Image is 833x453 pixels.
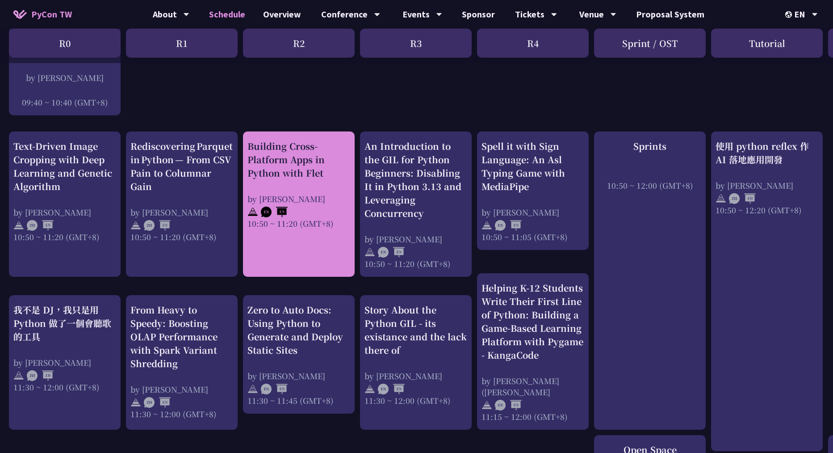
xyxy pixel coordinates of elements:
[13,220,24,231] img: svg+xml;base64,PHN2ZyB4bWxucz0iaHR0cDovL3d3dy53My5vcmcvMjAwMC9zdmciIHdpZHRoPSIyNCIgaGVpZ2h0PSIyNC...
[716,180,818,191] div: by [PERSON_NAME]
[481,281,584,362] div: Helping K-12 Students Write Their First Line of Python: Building a Game-Based Learning Platform w...
[27,220,54,231] img: ZHEN.371966e.svg
[261,207,288,217] img: ENEN.5a408d1.svg
[130,207,233,218] div: by [PERSON_NAME]
[130,303,233,419] a: From Heavy to Speedy: Boosting OLAP Performance with Spark Variant Shredding by [PERSON_NAME] 11:...
[126,29,238,58] div: R1
[13,140,116,193] div: Text-Driven Image Cropping with Deep Learning and Genetic Algorithm
[130,303,233,370] div: From Heavy to Speedy: Boosting OLAP Performance with Spark Variant Shredding
[247,384,258,394] img: svg+xml;base64,PHN2ZyB4bWxucz0iaHR0cDovL3d3dy53My5vcmcvMjAwMC9zdmciIHdpZHRoPSIyNCIgaGVpZ2h0PSIyNC...
[364,384,375,394] img: svg+xml;base64,PHN2ZyB4bWxucz0iaHR0cDovL3d3dy53My5vcmcvMjAwMC9zdmciIHdpZHRoPSIyNCIgaGVpZ2h0PSIyNC...
[481,411,584,422] div: 11:15 ~ 12:00 (GMT+8)
[785,11,794,18] img: Locale Icon
[13,72,116,83] div: by [PERSON_NAME]
[364,233,467,245] div: by [PERSON_NAME]
[364,303,467,406] a: Story About the Python GIL - its existance and the lack there of by [PERSON_NAME] 11:30 ~ 12:00 (...
[261,384,288,394] img: ENEN.5a408d1.svg
[247,193,350,204] div: by [PERSON_NAME]
[144,397,171,408] img: ZHEN.371966e.svg
[364,303,467,357] div: Story About the Python GIL - its existance and the lack there of
[130,397,141,408] img: svg+xml;base64,PHN2ZyB4bWxucz0iaHR0cDovL3d3dy53My5vcmcvMjAwMC9zdmciIHdpZHRoPSIyNCIgaGVpZ2h0PSIyNC...
[481,375,584,398] div: by [PERSON_NAME] ([PERSON_NAME]
[130,140,233,242] a: Rediscovering Parquet in Python — From CSV Pain to Columnar Gain by [PERSON_NAME] 10:50 ~ 11:20 (...
[130,384,233,395] div: by [PERSON_NAME]
[716,193,726,204] img: svg+xml;base64,PHN2ZyB4bWxucz0iaHR0cDovL3d3dy53My5vcmcvMjAwMC9zdmciIHdpZHRoPSIyNCIgaGVpZ2h0PSIyNC...
[144,220,171,231] img: ZHEN.371966e.svg
[477,29,589,58] div: R4
[729,193,756,204] img: ZHZH.38617ef.svg
[13,207,116,218] div: by [PERSON_NAME]
[594,29,706,58] div: Sprint / OST
[481,281,584,422] a: Helping K-12 Students Write Their First Line of Python: Building a Game-Based Learning Platform w...
[481,140,584,242] a: Spell it with Sign Language: An Asl Typing Game with MediaPipe by [PERSON_NAME] 10:50 ~ 11:05 (GM...
[13,370,24,381] img: svg+xml;base64,PHN2ZyB4bWxucz0iaHR0cDovL3d3dy53My5vcmcvMjAwMC9zdmciIHdpZHRoPSIyNCIgaGVpZ2h0PSIyNC...
[130,231,233,242] div: 10:50 ~ 11:20 (GMT+8)
[481,400,492,411] img: svg+xml;base64,PHN2ZyB4bWxucz0iaHR0cDovL3d3dy53My5vcmcvMjAwMC9zdmciIHdpZHRoPSIyNCIgaGVpZ2h0PSIyNC...
[13,140,116,242] a: Text-Driven Image Cropping with Deep Learning and Genetic Algorithm by [PERSON_NAME] 10:50 ~ 11:2...
[364,258,467,269] div: 10:50 ~ 11:20 (GMT+8)
[378,384,405,394] img: ENEN.5a408d1.svg
[481,231,584,242] div: 10:50 ~ 11:05 (GMT+8)
[716,140,818,166] div: 使用 python reflex 作 AI 落地應用開發
[31,8,72,21] span: PyCon TW
[495,220,522,231] img: ENEN.5a408d1.svg
[13,10,27,19] img: Home icon of PyCon TW 2025
[481,220,492,231] img: svg+xml;base64,PHN2ZyB4bWxucz0iaHR0cDovL3d3dy53My5vcmcvMjAwMC9zdmciIHdpZHRoPSIyNCIgaGVpZ2h0PSIyNC...
[364,370,467,381] div: by [PERSON_NAME]
[13,381,116,393] div: 11:30 ~ 12:00 (GMT+8)
[4,3,81,25] a: PyCon TW
[247,303,350,357] div: Zero to Auto Docs: Using Python to Generate and Deploy Static Sites
[378,247,405,258] img: ENEN.5a408d1.svg
[364,395,467,406] div: 11:30 ~ 12:00 (GMT+8)
[13,231,116,242] div: 10:50 ~ 11:20 (GMT+8)
[360,29,472,58] div: R3
[364,140,467,220] div: An Introduction to the GIL for Python Beginners: Disabling It in Python 3.13 and Leveraging Concu...
[711,29,823,58] div: Tutorial
[13,303,116,393] a: 我不是 DJ，我只是用 Python 做了一個會聽歌的工具 by [PERSON_NAME] 11:30 ~ 12:00 (GMT+8)
[13,357,116,368] div: by [PERSON_NAME]
[716,204,818,216] div: 10:50 ~ 12:20 (GMT+8)
[481,207,584,218] div: by [PERSON_NAME]
[247,140,350,180] div: Building Cross-Platform Apps in Python with Flet
[13,303,116,343] div: 我不是 DJ，我只是用 Python 做了一個會聽歌的工具
[247,140,350,229] a: Building Cross-Platform Apps in Python with Flet by [PERSON_NAME] 10:50 ~ 11:20 (GMT+8)
[599,140,701,153] div: Sprints
[130,220,141,231] img: svg+xml;base64,PHN2ZyB4bWxucz0iaHR0cDovL3d3dy53My5vcmcvMjAwMC9zdmciIHdpZHRoPSIyNCIgaGVpZ2h0PSIyNC...
[247,395,350,406] div: 11:30 ~ 11:45 (GMT+8)
[247,370,350,381] div: by [PERSON_NAME]
[247,303,350,406] a: Zero to Auto Docs: Using Python to Generate and Deploy Static Sites by [PERSON_NAME] 11:30 ~ 11:4...
[364,247,375,258] img: svg+xml;base64,PHN2ZyB4bWxucz0iaHR0cDovL3d3dy53My5vcmcvMjAwMC9zdmciIHdpZHRoPSIyNCIgaGVpZ2h0PSIyNC...
[364,140,467,269] a: An Introduction to the GIL for Python Beginners: Disabling It in Python 3.13 and Leveraging Concu...
[9,29,121,58] div: R0
[247,218,350,229] div: 10:50 ~ 11:20 (GMT+8)
[27,370,54,381] img: ZHZH.38617ef.svg
[599,180,701,191] div: 10:50 ~ 12:00 (GMT+8)
[716,140,818,216] a: 使用 python reflex 作 AI 落地應用開發 by [PERSON_NAME] 10:50 ~ 12:20 (GMT+8)
[130,408,233,419] div: 11:30 ~ 12:00 (GMT+8)
[247,207,258,217] img: svg+xml;base64,PHN2ZyB4bWxucz0iaHR0cDovL3d3dy53My5vcmcvMjAwMC9zdmciIHdpZHRoPSIyNCIgaGVpZ2h0PSIyNC...
[495,400,522,411] img: ENEN.5a408d1.svg
[481,140,584,193] div: Spell it with Sign Language: An Asl Typing Game with MediaPipe
[243,29,355,58] div: R2
[13,97,116,108] div: 09:40 ~ 10:40 (GMT+8)
[130,140,233,193] div: Rediscovering Parquet in Python — From CSV Pain to Columnar Gain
